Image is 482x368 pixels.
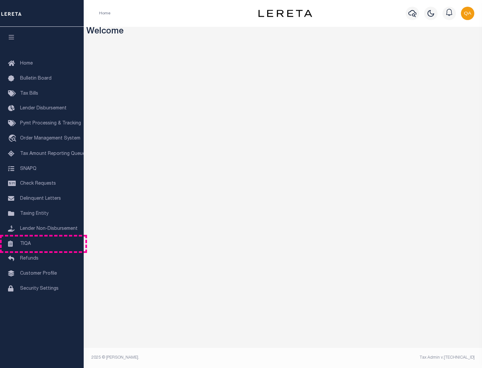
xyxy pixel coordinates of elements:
[8,134,19,143] i: travel_explore
[86,27,480,37] h3: Welcome
[258,10,312,17] img: logo-dark.svg
[20,241,31,246] span: TIQA
[20,61,33,66] span: Home
[99,10,110,16] li: Home
[86,355,283,361] div: 2025 © [PERSON_NAME].
[20,106,67,111] span: Lender Disbursement
[20,152,85,156] span: Tax Amount Reporting Queue
[20,196,61,201] span: Delinquent Letters
[20,76,52,81] span: Bulletin Board
[20,91,38,96] span: Tax Bills
[20,226,78,231] span: Lender Non-Disbursement
[20,136,80,141] span: Order Management System
[20,181,56,186] span: Check Requests
[20,121,81,126] span: Pymt Processing & Tracking
[20,256,38,261] span: Refunds
[20,211,49,216] span: Taxing Entity
[288,355,475,361] div: Tax Admin v.[TECHNICAL_ID]
[20,166,36,171] span: SNAPQ
[461,7,474,20] img: svg+xml;base64,PHN2ZyB4bWxucz0iaHR0cDovL3d3dy53My5vcmcvMjAwMC9zdmciIHBvaW50ZXItZXZlbnRzPSJub25lIi...
[20,286,59,291] span: Security Settings
[20,271,57,276] span: Customer Profile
